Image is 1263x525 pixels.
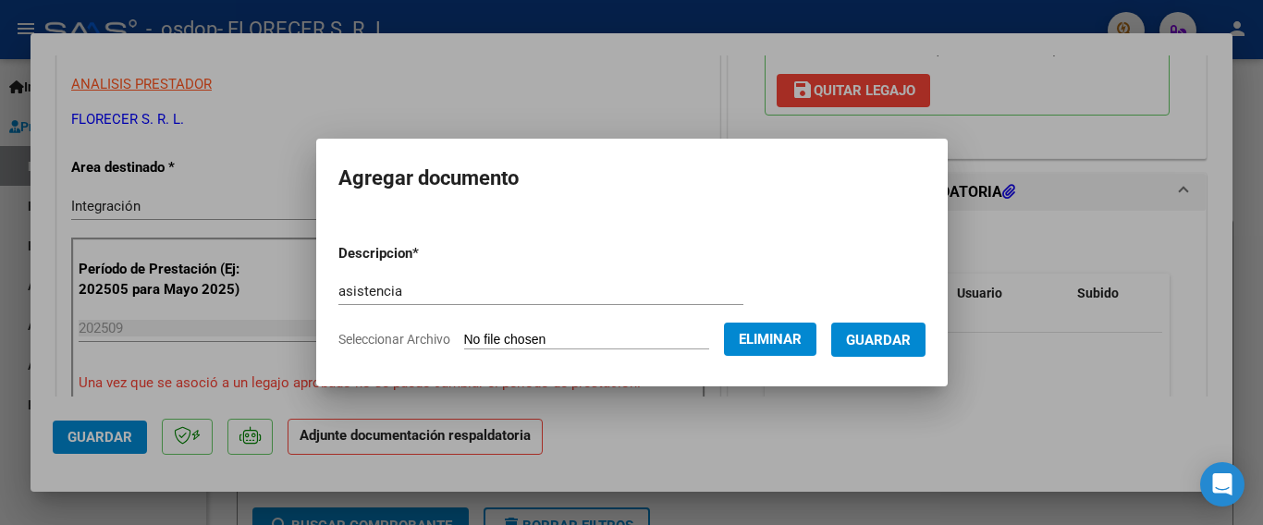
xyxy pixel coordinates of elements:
h2: Agregar documento [338,161,926,196]
button: Eliminar [724,323,816,356]
span: Eliminar [739,331,802,348]
button: Guardar [831,323,926,357]
span: Guardar [846,332,911,348]
p: Descripcion [338,243,515,264]
div: Open Intercom Messenger [1200,462,1245,507]
span: Seleccionar Archivo [338,332,450,347]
